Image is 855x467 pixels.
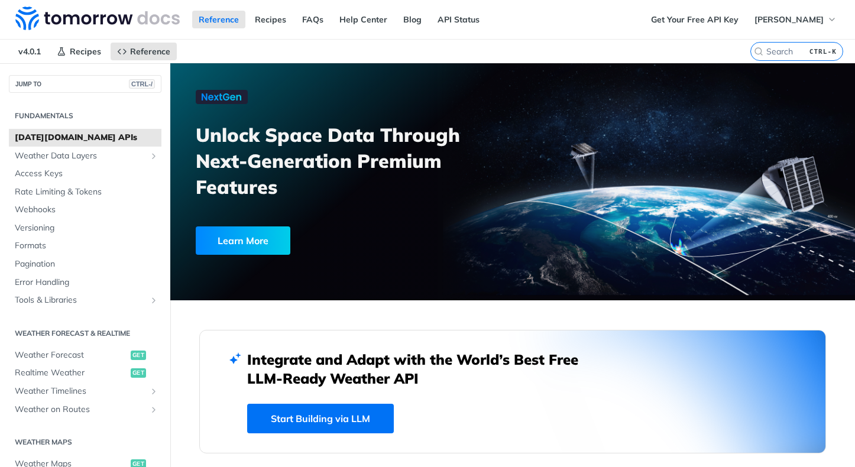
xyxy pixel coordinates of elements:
[196,122,526,200] h3: Unlock Space Data Through Next-Generation Premium Features
[9,328,161,339] h2: Weather Forecast & realtime
[9,165,161,183] a: Access Keys
[130,46,170,57] span: Reference
[9,274,161,291] a: Error Handling
[9,255,161,273] a: Pagination
[9,382,161,400] a: Weather TimelinesShow subpages for Weather Timelines
[15,385,146,397] span: Weather Timelines
[9,219,161,237] a: Versioning
[9,437,161,447] h2: Weather Maps
[149,151,158,161] button: Show subpages for Weather Data Layers
[129,79,155,89] span: CTRL-/
[15,367,128,379] span: Realtime Weather
[9,183,161,201] a: Rate Limiting & Tokens
[9,201,161,219] a: Webhooks
[9,147,161,165] a: Weather Data LayersShow subpages for Weather Data Layers
[131,368,146,378] span: get
[248,11,293,28] a: Recipes
[70,46,101,57] span: Recipes
[15,150,146,162] span: Weather Data Layers
[9,401,161,419] a: Weather on RoutesShow subpages for Weather on Routes
[50,43,108,60] a: Recipes
[9,111,161,121] h2: Fundamentals
[15,294,146,306] span: Tools & Libraries
[9,346,161,364] a: Weather Forecastget
[15,404,146,416] span: Weather on Routes
[748,11,843,28] button: [PERSON_NAME]
[192,11,245,28] a: Reference
[645,11,745,28] a: Get Your Free API Key
[15,132,158,144] span: [DATE][DOMAIN_NAME] APIs
[196,226,290,255] div: Learn More
[333,11,394,28] a: Help Center
[9,364,161,382] a: Realtime Weatherget
[149,296,158,305] button: Show subpages for Tools & Libraries
[111,43,177,60] a: Reference
[15,168,158,180] span: Access Keys
[15,240,158,252] span: Formats
[15,186,158,198] span: Rate Limiting & Tokens
[9,237,161,255] a: Formats
[397,11,428,28] a: Blog
[247,404,394,433] a: Start Building via LLM
[754,47,763,56] svg: Search
[12,43,47,60] span: v4.0.1
[15,258,158,270] span: Pagination
[754,14,824,25] span: [PERSON_NAME]
[15,204,158,216] span: Webhooks
[149,405,158,414] button: Show subpages for Weather on Routes
[196,90,248,104] img: NextGen
[15,222,158,234] span: Versioning
[9,129,161,147] a: [DATE][DOMAIN_NAME] APIs
[431,11,486,28] a: API Status
[9,291,161,309] a: Tools & LibrariesShow subpages for Tools & Libraries
[15,349,128,361] span: Weather Forecast
[196,226,459,255] a: Learn More
[247,350,596,388] h2: Integrate and Adapt with the World’s Best Free LLM-Ready Weather API
[9,75,161,93] button: JUMP TOCTRL-/
[149,387,158,396] button: Show subpages for Weather Timelines
[807,46,840,57] kbd: CTRL-K
[15,277,158,288] span: Error Handling
[131,351,146,360] span: get
[15,7,180,30] img: Tomorrow.io Weather API Docs
[296,11,330,28] a: FAQs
